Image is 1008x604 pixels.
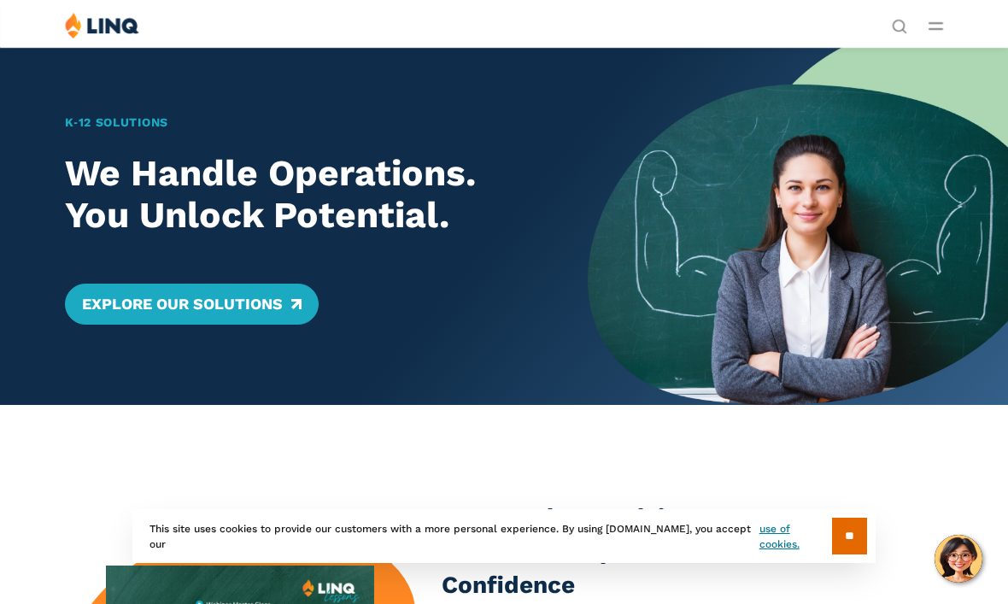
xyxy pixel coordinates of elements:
nav: Utility Navigation [892,12,907,32]
img: LINQ | K‑12 Software [65,12,139,38]
a: Explore Our Solutions [65,284,319,325]
button: Open Search Bar [892,17,907,32]
div: This site uses cookies to provide our customers with a more personal experience. By using [DOMAIN... [132,509,876,563]
h2: We Handle Operations. You Unlock Potential. [65,152,548,236]
h1: K‑12 Solutions [65,114,548,132]
a: use of cookies. [759,521,832,552]
h3: Master Class: Solving K-12 Nutrition’s Top 5 Obstacles With Confidence [442,501,868,602]
img: Home Banner [588,47,1008,405]
button: Open Main Menu [929,16,943,35]
button: Hello, have a question? Let’s chat. [935,535,982,583]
